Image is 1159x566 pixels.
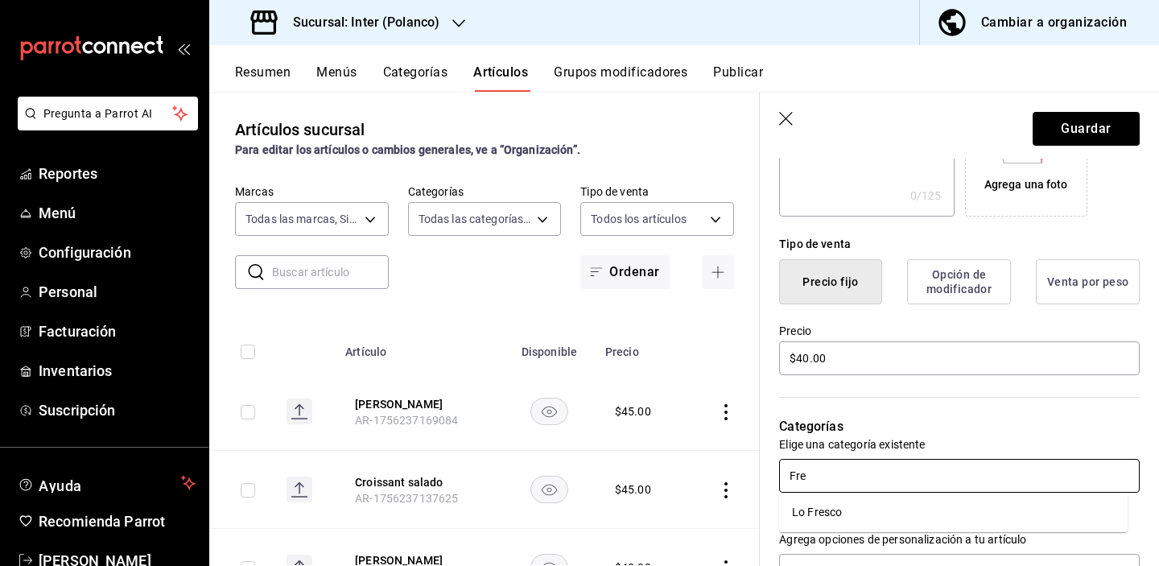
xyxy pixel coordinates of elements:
[235,143,580,156] strong: Para editar los artículos o cambios generales, ve a “Organización”.
[39,510,196,532] span: Recomienda Parrot
[18,97,198,130] button: Pregunta a Parrot AI
[419,211,532,227] span: Todas las categorías, Sin categoría
[615,403,651,419] div: $ 45.00
[1033,112,1140,146] button: Guardar
[779,531,1140,547] p: Agrega opciones de personalización a tu artículo
[355,414,458,427] span: AR-1756237169084
[981,11,1127,34] div: Cambiar a organización
[39,360,196,382] span: Inventarios
[408,186,562,197] label: Categorías
[779,459,1140,493] input: Elige una categoría existente
[355,492,458,505] span: AR-1756237137625
[779,499,1128,526] li: Lo Fresco
[235,118,365,142] div: Artículos sucursal
[615,481,651,498] div: $ 45.00
[336,321,503,373] th: Artículo
[1036,259,1140,304] button: Venta por peso
[779,417,1140,436] p: Categorías
[316,64,357,92] button: Menús
[580,186,734,197] label: Tipo de venta
[713,64,763,92] button: Publicar
[503,321,596,373] th: Disponible
[580,255,669,289] button: Ordenar
[984,176,1068,193] div: Agrega una foto
[272,256,389,288] input: Buscar artículo
[39,281,196,303] span: Personal
[718,482,734,498] button: actions
[530,476,568,503] button: availability-product
[779,236,1140,253] div: Tipo de venta
[718,404,734,420] button: actions
[39,202,196,224] span: Menú
[39,242,196,263] span: Configuración
[355,474,484,490] button: edit-product-location
[39,163,196,184] span: Reportes
[591,211,687,227] span: Todos los artículos
[39,473,175,493] span: Ayuda
[779,436,1140,452] p: Elige una categoría existente
[39,320,196,342] span: Facturación
[11,117,198,134] a: Pregunta a Parrot AI
[235,186,389,197] label: Marcas
[39,399,196,421] span: Suscripción
[280,13,439,32] h3: Sucursal: Inter (Polanco)
[235,64,291,92] button: Resumen
[177,42,190,55] button: open_drawer_menu
[779,259,882,304] button: Precio fijo
[907,259,1011,304] button: Opción de modificador
[779,341,1140,375] input: $0.00
[530,398,568,425] button: availability-product
[596,321,686,373] th: Precio
[554,64,687,92] button: Grupos modificadores
[383,64,448,92] button: Categorías
[245,211,359,227] span: Todas las marcas, Sin marca
[43,105,173,122] span: Pregunta a Parrot AI
[355,396,484,412] button: edit-product-location
[235,64,1159,92] div: navigation tabs
[779,325,1140,337] label: Precio
[473,64,528,92] button: Artículos
[910,188,942,204] div: 0 /125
